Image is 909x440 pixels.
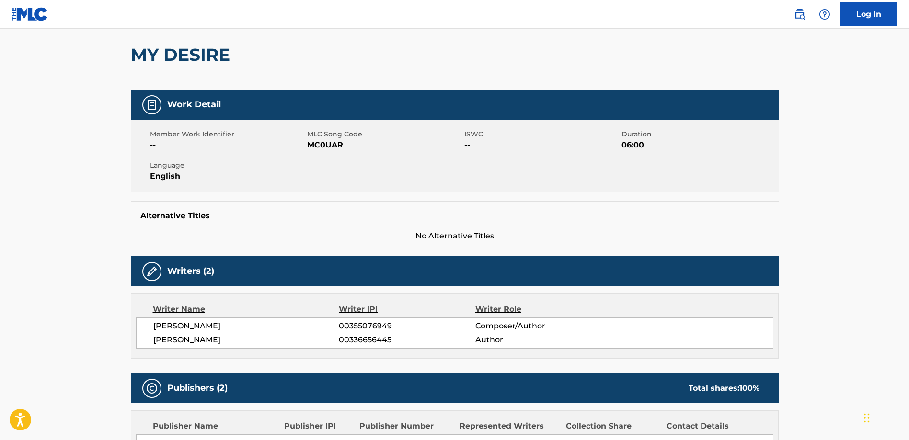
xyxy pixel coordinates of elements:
[790,5,809,24] a: Public Search
[167,266,214,277] h5: Writers (2)
[566,420,659,432] div: Collection Share
[153,304,339,315] div: Writer Name
[167,383,228,394] h5: Publishers (2)
[339,320,475,332] span: 00355076949
[621,139,776,151] span: 06:00
[689,383,759,394] div: Total shares:
[861,394,909,440] iframe: Chat Widget
[150,170,305,182] span: English
[150,129,305,139] span: Member Work Identifier
[284,420,352,432] div: Publisher IPI
[819,9,830,20] img: help
[464,139,619,151] span: --
[864,404,870,432] div: Drag
[475,334,599,346] span: Author
[131,230,779,242] span: No Alternative Titles
[475,304,599,315] div: Writer Role
[146,383,158,394] img: Publishers
[621,129,776,139] span: Duration
[464,129,619,139] span: ISWC
[12,7,48,21] img: MLC Logo
[131,44,235,66] h2: MY DESIRE
[153,334,339,346] span: [PERSON_NAME]
[153,420,277,432] div: Publisher Name
[146,99,158,111] img: Work Detail
[667,420,759,432] div: Contact Details
[150,160,305,170] span: Language
[150,139,305,151] span: --
[815,5,834,24] div: Help
[146,266,158,277] img: Writers
[739,384,759,393] span: 100 %
[339,304,475,315] div: Writer IPI
[307,139,462,151] span: MC0UAR
[140,211,769,221] h5: Alternative Titles
[339,334,475,346] span: 00336656445
[460,420,559,432] div: Represented Writers
[307,129,462,139] span: MLC Song Code
[167,99,221,110] h5: Work Detail
[794,9,805,20] img: search
[153,320,339,332] span: [PERSON_NAME]
[475,320,599,332] span: Composer/Author
[840,2,897,26] a: Log In
[359,420,452,432] div: Publisher Number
